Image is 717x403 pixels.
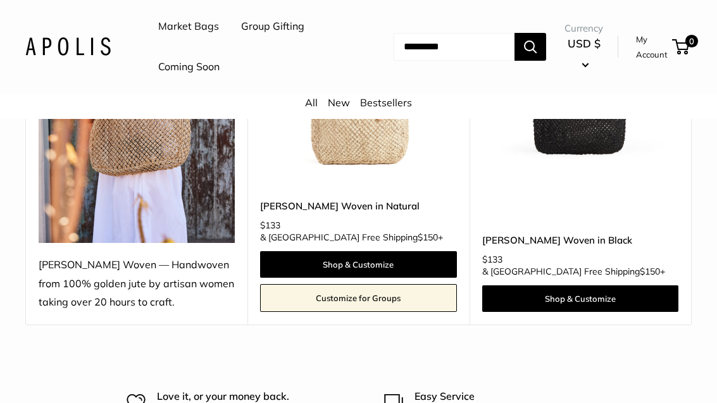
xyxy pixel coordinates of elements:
span: $150 [418,232,438,243]
a: 0 [673,39,689,54]
img: Apolis [25,37,111,56]
span: & [GEOGRAPHIC_DATA] Free Shipping + [482,267,665,276]
a: All [305,96,318,109]
a: Shop & Customize [482,285,678,312]
span: USD $ [568,37,601,50]
div: [PERSON_NAME] Woven — Handwoven from 100% golden jute by artisan women taking over 20 hours to cr... [39,256,235,313]
a: New [328,96,350,109]
a: My Account [636,32,668,63]
span: $133 [482,254,502,265]
button: USD $ [564,34,603,74]
span: $133 [260,220,280,231]
span: Currency [564,20,603,37]
a: [PERSON_NAME] Woven in Natural [260,199,456,213]
span: 0 [685,35,698,47]
a: Market Bags [158,17,219,36]
a: [PERSON_NAME] Woven in Black [482,233,678,247]
a: Coming Soon [158,58,220,77]
a: Bestsellers [360,96,412,109]
button: Search [514,33,546,61]
span: & [GEOGRAPHIC_DATA] Free Shipping + [260,233,443,242]
a: Group Gifting [241,17,304,36]
a: Shop & Customize [260,251,456,278]
span: $150 [640,266,660,277]
input: Search... [394,33,514,61]
a: Customize for Groups [260,284,456,312]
